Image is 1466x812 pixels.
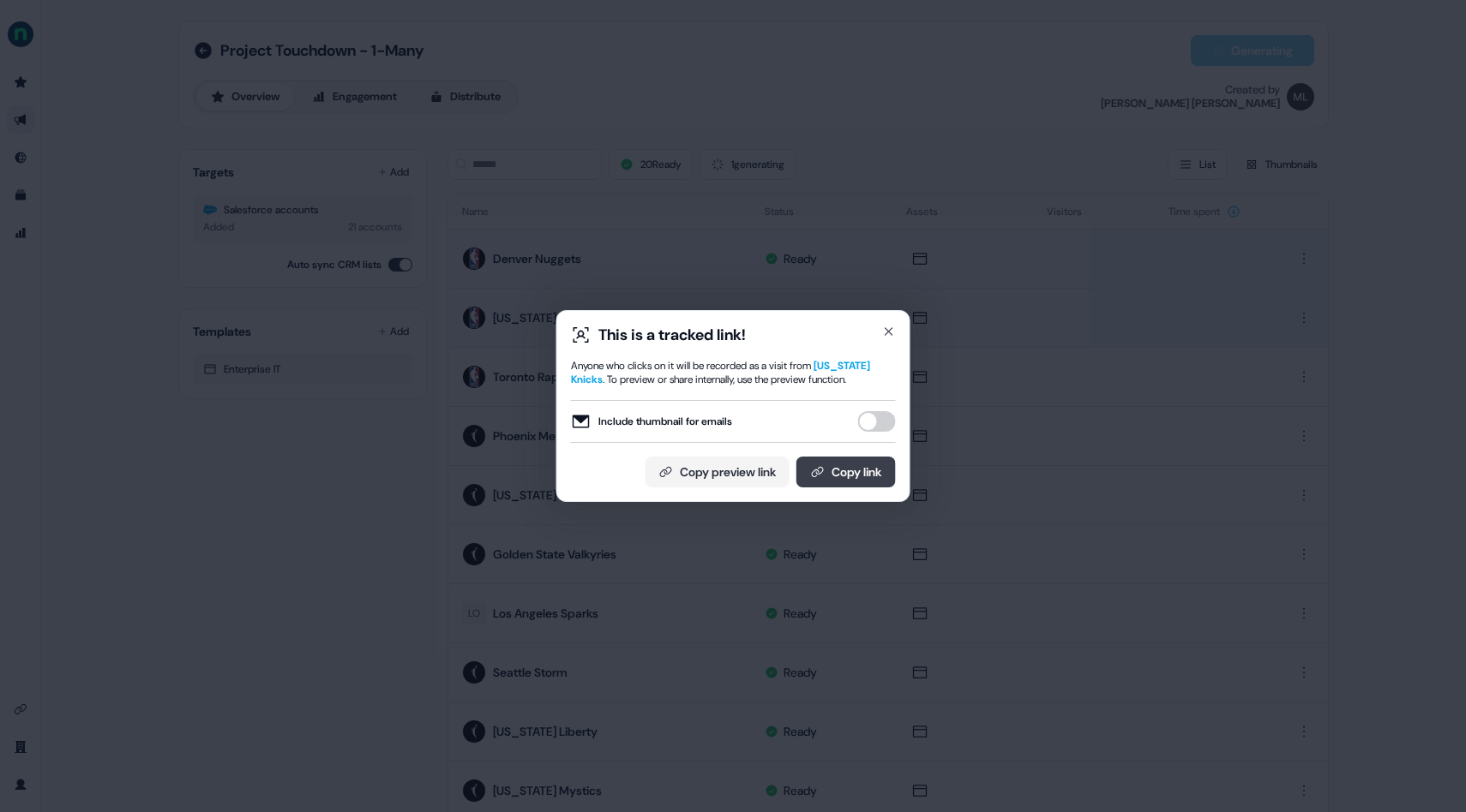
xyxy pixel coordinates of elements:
button: Copy link [796,457,896,487]
div: This is a tracked link! [598,325,746,345]
label: Include thumbnail for emails [571,411,732,432]
div: Anyone who clicks on it will be recorded as a visit from . To preview or share internally, use th... [571,359,896,386]
button: Copy preview link [646,457,790,487]
span: [US_STATE] Knicks [571,359,870,386]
